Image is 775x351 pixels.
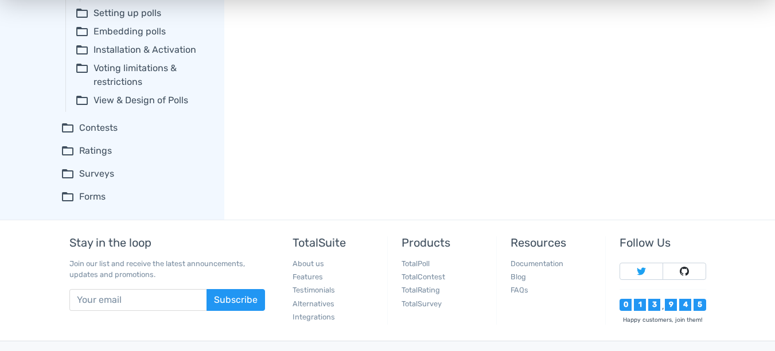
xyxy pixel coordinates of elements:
[511,236,597,249] h5: Resources
[61,121,208,135] summary: folder_openContests
[75,6,208,20] summary: folder_openSetting up polls
[75,43,208,57] summary: folder_openInstallation & Activation
[69,258,265,280] p: Join our list and receive the latest announcements, updates and promotions.
[402,236,488,249] h5: Products
[620,299,632,311] div: 0
[620,315,706,324] div: Happy customers, join them!
[61,144,208,158] summary: folder_openRatings
[61,190,208,204] summary: folder_openForms
[75,6,89,20] span: folder_open
[511,272,526,281] a: Blog
[511,259,563,268] a: Documentation
[679,299,691,311] div: 4
[402,259,430,268] a: TotalPoll
[75,43,89,57] span: folder_open
[402,299,442,308] a: TotalSurvey
[293,259,324,268] a: About us
[75,61,208,89] summary: folder_openVoting limitations & restrictions
[61,121,75,135] span: folder_open
[293,272,323,281] a: Features
[207,289,265,311] button: Subscribe
[634,299,646,311] div: 1
[75,61,89,89] span: folder_open
[61,167,75,181] span: folder_open
[75,93,89,107] span: folder_open
[637,267,646,276] img: Follow TotalSuite on Twitter
[293,313,335,321] a: Integrations
[61,190,75,204] span: folder_open
[402,286,440,294] a: TotalRating
[293,286,335,294] a: Testimonials
[75,25,89,38] span: folder_open
[680,267,689,276] img: Follow TotalSuite on Github
[75,93,208,107] summary: folder_openView & Design of Polls
[660,303,665,311] div: ,
[665,299,677,311] div: 9
[69,236,265,249] h5: Stay in the loop
[293,236,379,249] h5: TotalSuite
[648,299,660,311] div: 3
[402,272,445,281] a: TotalContest
[694,299,706,311] div: 5
[61,144,75,158] span: folder_open
[620,236,706,249] h5: Follow Us
[69,289,207,311] input: Your email
[293,299,334,308] a: Alternatives
[75,25,208,38] summary: folder_openEmbedding polls
[511,286,528,294] a: FAQs
[61,167,208,181] summary: folder_openSurveys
